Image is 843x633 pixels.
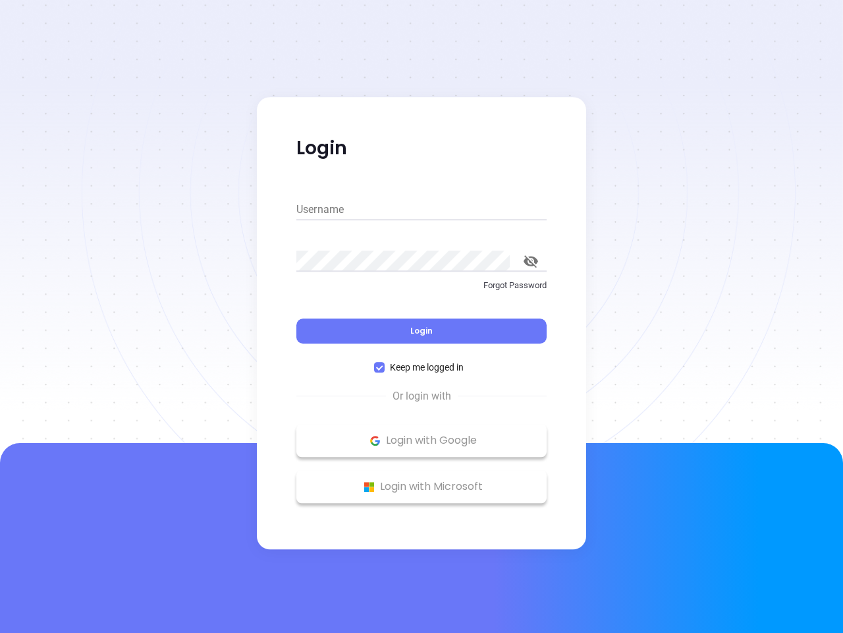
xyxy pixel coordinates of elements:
span: Keep me logged in [385,360,469,375]
button: Login [296,318,547,344]
button: toggle password visibility [515,245,547,277]
img: Google Logo [367,433,383,449]
a: Forgot Password [296,279,547,303]
p: Login with Microsoft [303,477,540,497]
p: Login [296,136,547,160]
span: Login [410,325,433,336]
button: Microsoft Logo Login with Microsoft [296,470,547,503]
p: Forgot Password [296,279,547,292]
img: Microsoft Logo [361,479,377,495]
p: Login with Google [303,431,540,450]
span: Or login with [386,388,458,404]
button: Google Logo Login with Google [296,424,547,457]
